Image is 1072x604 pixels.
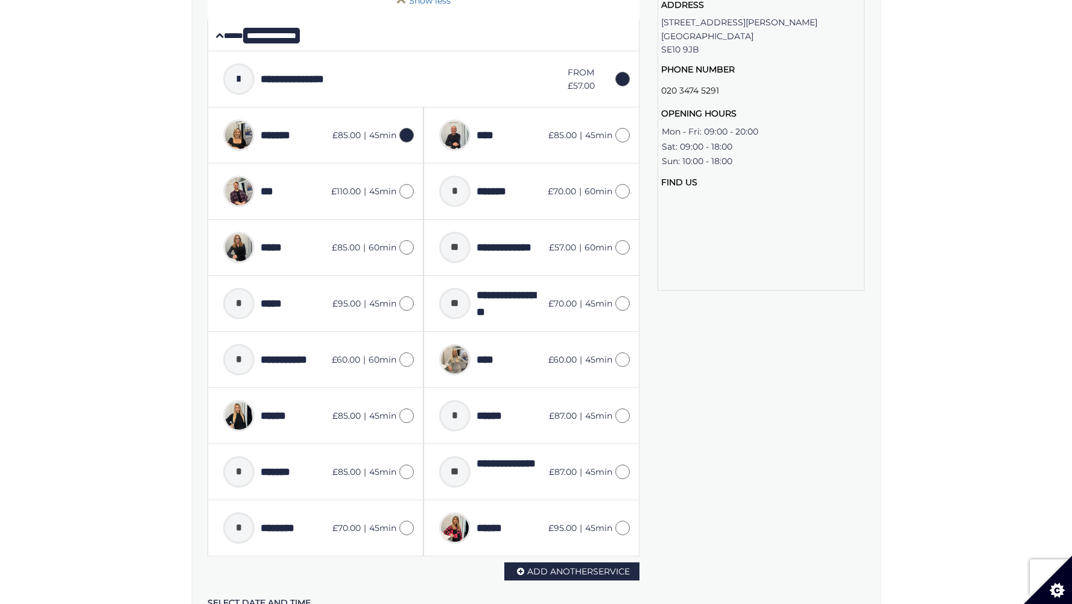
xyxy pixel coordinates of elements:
span: 45min [369,410,396,421]
b: Add Another Service [527,566,630,577]
span: £85.00 [548,130,577,141]
span: £95.00 [548,523,577,533]
span: 45min [585,298,612,309]
span: | [580,298,582,309]
span: | [580,523,582,533]
span: 60min [585,242,612,253]
span: £85.00 [332,130,361,141]
span: £95.00 [332,298,361,309]
span: | [579,242,582,253]
span: £87.00 [549,466,577,477]
span: 45min [369,523,396,533]
span: £70.00 [548,298,577,309]
span: | [580,354,582,365]
span: | [364,466,366,477]
b: FIND US [661,177,697,188]
span: £57.00 [549,242,576,253]
b: OPENING HOURS [661,108,737,119]
span: | [580,410,582,421]
span: 45min [585,354,612,365]
span: £70.00 [548,186,576,197]
span: £60.00 [548,354,577,365]
span: £85.00 [332,410,361,421]
span: 60min [369,242,396,253]
span: | [364,186,366,197]
span: £60.00 [332,354,360,365]
span: 60min [369,354,396,365]
span: 45min [585,523,612,533]
a: 020 3474 5291 [661,81,861,100]
b: PHONE NUMBER [661,64,735,75]
span: FROM £57.00 [568,67,595,91]
span: | [364,523,366,533]
span: 45min [369,186,396,197]
button: Add AnotherService [504,562,639,580]
td: Sat: 09:00 - 18:00 [661,139,759,154]
span: 45min [369,130,396,141]
span: 45min [585,410,612,421]
span: | [363,242,366,253]
span: £85.00 [332,242,360,253]
span: | [580,466,582,477]
span: 45min [585,466,612,477]
span: £70.00 [332,523,361,533]
span: | [363,354,366,365]
span: £87.00 [549,410,577,421]
span: | [580,130,582,141]
span: 45min [369,298,396,309]
li: [STREET_ADDRESS][PERSON_NAME] [GEOGRAPHIC_DATA] SE10 9JB [661,1,861,57]
span: | [364,298,366,309]
span: | [579,186,582,197]
span: £85.00 [332,466,361,477]
span: £110.00 [331,186,361,197]
td: Mon - Fri: 09:00 - 20:00 [661,124,759,139]
span: 45min [369,466,396,477]
span: 60min [585,186,612,197]
button: Set cookie preferences [1024,556,1072,604]
span: 45min [585,130,612,141]
span: | [364,410,366,421]
td: Sun: 10:00 - 18:00 [661,154,759,168]
span: | [364,130,366,141]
